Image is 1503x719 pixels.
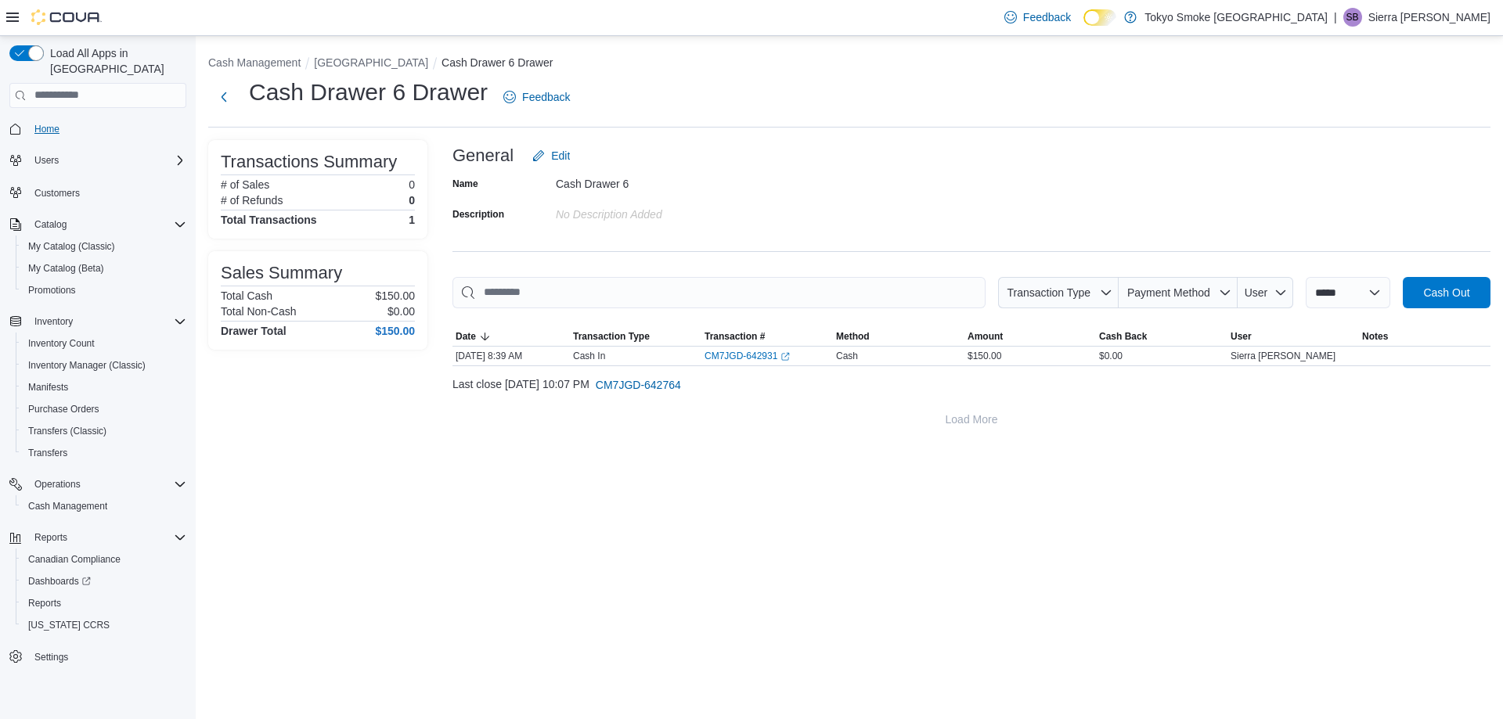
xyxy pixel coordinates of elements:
[22,259,186,278] span: My Catalog (Beta)
[22,550,186,569] span: Canadian Compliance
[9,111,186,709] nav: Complex example
[34,123,59,135] span: Home
[221,264,342,282] h3: Sales Summary
[22,594,186,613] span: Reports
[1245,286,1268,299] span: User
[452,277,986,308] input: This is a search bar. As you type, the results lower in the page will automatically filter.
[28,120,66,138] a: Home
[28,553,121,566] span: Canadian Compliance
[452,347,570,365] div: [DATE] 8:39 AM
[34,218,67,231] span: Catalog
[314,56,428,69] button: [GEOGRAPHIC_DATA]
[22,616,116,635] a: [US_STATE] CCRS
[28,337,95,350] span: Inventory Count
[28,151,65,170] button: Users
[522,89,570,105] span: Feedback
[701,327,833,346] button: Transaction #
[28,619,110,631] span: [US_STATE] CCRS
[556,171,766,190] div: Cash Drawer 6
[1346,8,1359,27] span: SB
[16,333,193,354] button: Inventory Count
[28,403,99,415] span: Purchase Orders
[22,422,113,440] a: Transfers (Classic)
[28,262,104,275] span: My Catalog (Beta)
[526,140,576,171] button: Edit
[1368,8,1490,27] p: Sierra [PERSON_NAME]
[28,500,107,512] span: Cash Management
[1144,8,1328,27] p: Tokyo Smoke [GEOGRAPHIC_DATA]
[249,77,488,108] h1: Cash Drawer 6 Drawer
[497,81,576,113] a: Feedback
[1096,347,1227,365] div: $0.00
[573,330,650,343] span: Transaction Type
[3,645,193,668] button: Settings
[28,381,68,394] span: Manifests
[22,356,152,375] a: Inventory Manager (Classic)
[221,153,397,171] h3: Transactions Summary
[551,148,570,164] span: Edit
[375,289,415,302] p: $150.00
[22,422,186,440] span: Transfers (Classic)
[589,369,687,401] button: CM7JGD-642764
[28,447,67,459] span: Transfers
[34,478,81,491] span: Operations
[570,327,701,346] button: Transaction Type
[1238,277,1293,308] button: User
[208,81,240,113] button: Next
[28,575,91,588] span: Dashboards
[22,334,101,353] a: Inventory Count
[1099,330,1147,343] span: Cash Back
[22,281,186,300] span: Promotions
[28,648,74,667] a: Settings
[22,400,186,419] span: Purchase Orders
[31,9,102,25] img: Cova
[16,376,193,398] button: Manifests
[34,315,73,328] span: Inventory
[28,425,106,437] span: Transfers (Classic)
[964,327,1096,346] button: Amount
[34,154,59,167] span: Users
[3,149,193,171] button: Users
[28,184,86,203] a: Customers
[16,614,193,636] button: [US_STATE] CCRS
[16,495,193,517] button: Cash Management
[208,56,301,69] button: Cash Management
[28,182,186,202] span: Customers
[22,444,74,462] a: Transfers
[556,202,766,221] div: No Description added
[836,350,858,362] span: Cash
[28,284,76,297] span: Promotions
[22,259,110,278] a: My Catalog (Beta)
[387,305,415,318] p: $0.00
[22,572,97,591] a: Dashboards
[780,352,790,361] svg: External link
[1007,286,1090,299] span: Transaction Type
[452,146,514,165] h3: General
[16,592,193,614] button: Reports
[22,237,121,256] a: My Catalog (Classic)
[28,215,186,234] span: Catalog
[16,398,193,420] button: Purchase Orders
[44,45,186,77] span: Load All Apps in [GEOGRAPHIC_DATA]
[1334,8,1337,27] p: |
[452,178,478,190] label: Name
[998,277,1119,308] button: Transaction Type
[28,647,186,667] span: Settings
[1343,8,1362,27] div: Sierra Boire
[22,378,74,397] a: Manifests
[208,55,1490,74] nav: An example of EuiBreadcrumbs
[1403,277,1490,308] button: Cash Out
[221,194,283,207] h6: # of Refunds
[1362,330,1388,343] span: Notes
[221,305,297,318] h6: Total Non-Cash
[28,528,74,547] button: Reports
[1083,9,1116,26] input: Dark Mode
[28,312,79,331] button: Inventory
[1096,327,1227,346] button: Cash Back
[221,289,272,302] h6: Total Cash
[28,359,146,372] span: Inventory Manager (Classic)
[1119,277,1238,308] button: Payment Method
[28,528,186,547] span: Reports
[409,214,415,226] h4: 1
[968,350,1001,362] span: $150.00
